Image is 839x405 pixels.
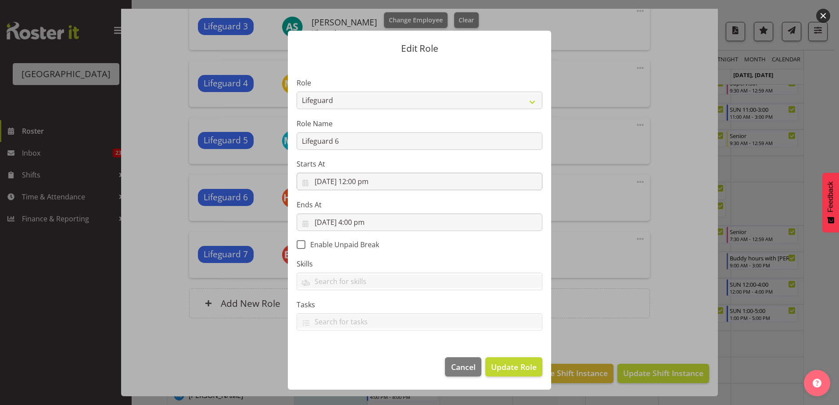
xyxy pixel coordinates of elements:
span: Cancel [451,361,476,373]
input: Click to select... [297,173,542,190]
img: help-xxl-2.png [813,379,821,387]
button: Feedback - Show survey [822,173,839,232]
label: Ends At [297,199,542,210]
label: Tasks [297,299,542,310]
label: Role [297,78,542,88]
span: Feedback [827,181,835,212]
input: E.g. Waiter 1 [297,132,542,150]
input: Click to select... [297,213,542,231]
span: Update Role [491,361,537,373]
input: Search for skills [297,274,542,288]
label: Starts At [297,159,542,169]
span: Enable Unpaid Break [305,240,379,249]
p: Edit Role [297,44,542,53]
label: Skills [297,259,542,269]
input: Search for tasks [297,315,542,329]
button: Cancel [445,357,481,377]
label: Role Name [297,118,542,129]
button: Update Role [485,357,542,377]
